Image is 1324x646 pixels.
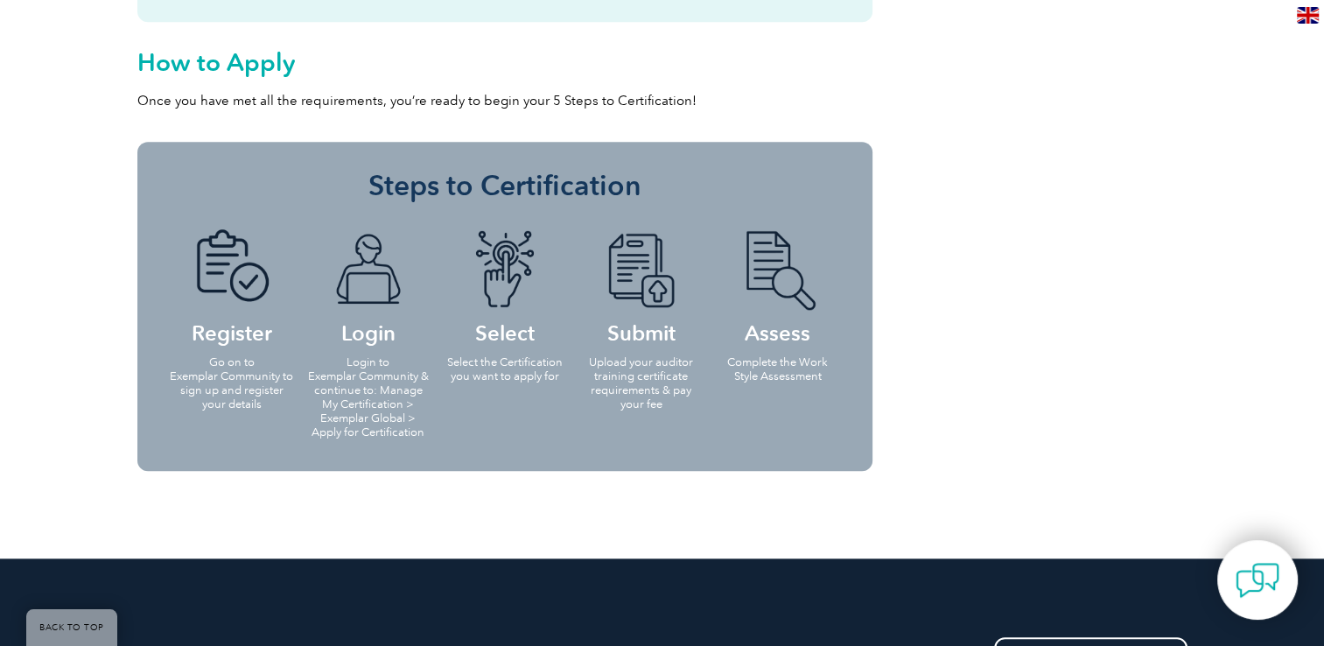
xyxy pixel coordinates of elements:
[26,609,117,646] a: BACK TO TOP
[730,229,826,310] img: icon-blue-doc-search.png
[169,355,295,411] p: Go on to Exemplar Community to sign up and register your details
[1236,558,1279,602] img: contact-chat.png
[457,229,553,310] img: icon-blue-finger-button.png
[442,229,568,342] h4: Select
[593,229,690,310] img: icon-blue-doc-arrow.png
[442,355,568,383] p: Select the Certification you want to apply for
[1297,7,1319,24] img: en
[578,355,704,411] p: Upload your auditor training certificate requirements & pay your fee
[137,91,872,110] p: Once you have met all the requirements, you’re ready to begin your 5 Steps to Certification!
[169,229,295,342] h4: Register
[305,355,431,439] p: Login to Exemplar Community & continue to: Manage My Certification > Exemplar Global > Apply for ...
[715,355,841,383] p: Complete the Work Style Assessment
[715,229,841,342] h4: Assess
[305,229,431,342] h4: Login
[137,48,872,76] h2: How to Apply
[184,229,280,310] img: icon-blue-doc-tick.png
[578,229,704,342] h4: Submit
[164,168,846,203] h3: Steps to Certification
[320,229,417,310] img: icon-blue-laptop-male.png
